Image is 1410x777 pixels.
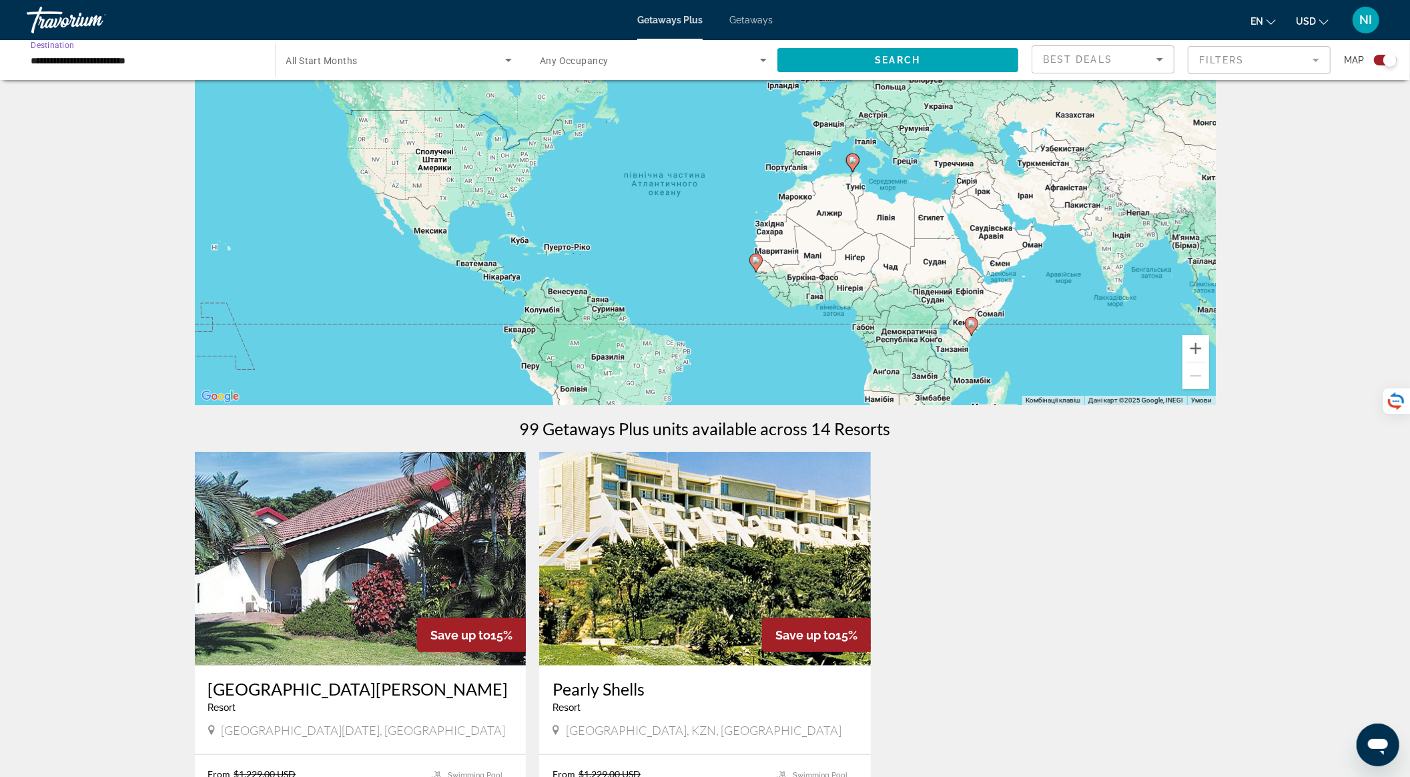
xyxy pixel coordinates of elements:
[520,419,891,439] h1: 99 Getaways Plus units available across 14 Resorts
[222,723,506,738] span: [GEOGRAPHIC_DATA][DATE], [GEOGRAPHIC_DATA]
[208,679,513,699] a: [GEOGRAPHIC_DATA][PERSON_NAME]
[1296,16,1316,27] span: USD
[777,48,1019,72] button: Search
[540,55,609,66] span: Any Occupancy
[637,15,703,25] a: Getaways Plus
[566,723,841,738] span: [GEOGRAPHIC_DATA], KZN, [GEOGRAPHIC_DATA]
[553,702,581,713] span: Resort
[1349,6,1383,34] button: User Menu
[1251,11,1276,31] button: Change language
[1188,45,1331,75] button: Filter
[195,452,526,666] img: 1997E01L.jpg
[1043,51,1163,67] mat-select: Sort by
[1043,54,1112,65] span: Best Deals
[775,628,835,642] span: Save up to
[1026,396,1080,405] button: Комбінації клавіш
[198,388,242,405] img: Google
[208,702,236,713] span: Resort
[417,618,526,652] div: 15%
[430,628,490,642] span: Save up to
[875,55,920,65] span: Search
[198,388,242,405] a: Відкрити цю область на Картах Google (відкриється нове вікно)
[1182,335,1209,362] button: Збільшити
[1088,397,1183,404] span: Дані карт ©2025 Google, INEGI
[1182,362,1209,389] button: Зменшити
[539,452,871,666] img: 2476E01L.jpg
[1296,11,1329,31] button: Change currency
[286,55,358,66] span: All Start Months
[1360,13,1373,27] span: NI
[27,3,160,37] a: Travorium
[729,15,773,25] a: Getaways
[1251,16,1263,27] span: en
[1191,397,1212,404] a: Умови (відкривається в новій вкладці)
[31,41,74,50] span: Destination
[1344,51,1364,69] span: Map
[1357,724,1399,766] iframe: Кнопка для запуску вікна повідомлень
[553,679,857,699] a: Pearly Shells
[762,618,871,652] div: 15%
